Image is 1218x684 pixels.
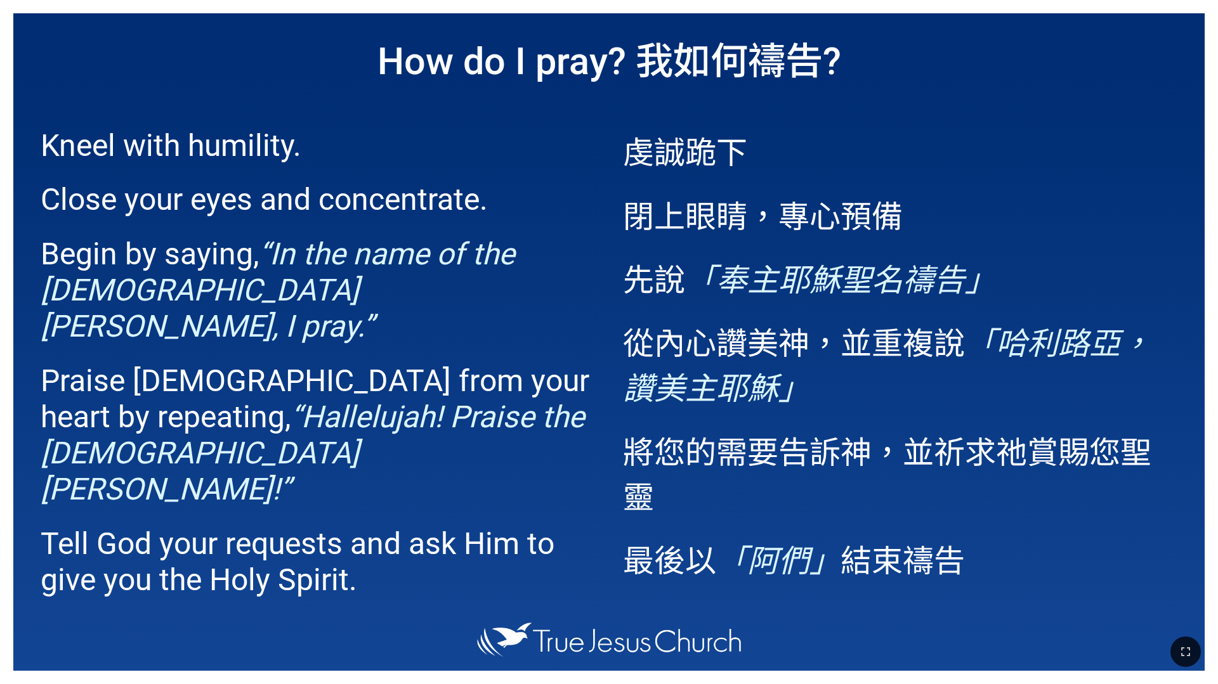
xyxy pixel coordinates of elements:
[13,13,1205,102] h1: How do I pray? 我如何禱告?
[41,236,514,344] em: “In the name of the [DEMOGRAPHIC_DATA][PERSON_NAME], I pray.”
[623,191,1177,236] p: 閉上眼睛，專心預備
[716,543,841,579] em: 「阿們」
[623,427,1177,517] p: 將您的需要告訴神，並祈求祂賞賜您聖靈
[623,318,1177,408] p: 從內心讚美神，並重複說
[623,255,1177,300] p: 先說
[41,181,595,217] p: Close your eyes and concentrate.
[41,363,595,507] p: Praise [DEMOGRAPHIC_DATA] from your heart by repeating,
[41,127,595,164] p: Kneel with humility.
[41,526,595,598] p: Tell God your requests and ask Him to give you the Holy Spirit.
[41,236,595,344] p: Begin by saying,
[685,262,996,299] em: 「奉主耶穌聖名禱告」
[41,399,584,507] em: “Hallelujah! Praise the [DEMOGRAPHIC_DATA][PERSON_NAME]!”
[623,127,1177,172] p: 虔誠跪下
[623,536,1177,581] p: 最後以 結束禱告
